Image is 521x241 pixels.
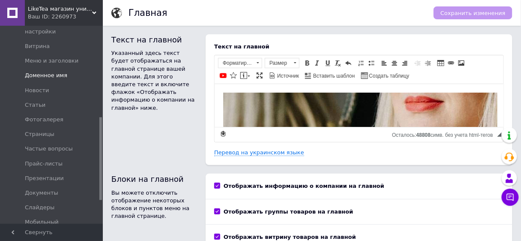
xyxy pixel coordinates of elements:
[25,57,78,65] span: Меню и заголовки
[28,13,103,21] div: Ваш ID: 2260973
[367,58,376,68] a: Вставить / удалить маркированный список
[25,218,79,234] span: Мобильный слайдер
[224,234,356,240] b: Отображать витрину товаров на главной
[214,149,304,156] a: Перевод на украинском языке
[265,58,291,68] span: Размер
[219,129,228,139] a: Сделать резервную копию сейчас
[356,58,366,68] a: Вставить / удалить нумерованный список
[413,58,422,68] a: Уменьшить отступ
[423,58,433,68] a: Увеличить отступ
[25,145,73,153] span: Частые вопросы
[25,130,54,138] span: Страницы
[304,71,356,80] a: Вставить шаблон
[25,160,63,168] span: Прайс-листы
[224,183,384,189] b: Отображать информацию о компании на главной
[446,58,456,68] a: Вставить/Редактировать ссылку (Ctrl+L)
[312,72,355,80] span: Вставить шаблон
[323,58,332,68] a: Подчеркнутый (Ctrl+U)
[313,58,322,68] a: Курсив (Ctrl+I)
[276,72,299,80] span: Источник
[111,49,197,112] p: Указанный здесь текст будет отображаться на главной странице вашей компании. Для этого введите те...
[129,8,168,18] h1: Главная
[436,58,446,68] a: Таблица
[239,71,252,80] a: Вставить сообщение
[416,132,431,138] span: 48808
[333,58,343,68] a: Убрать форматирование
[302,58,312,68] a: Полужирный (Ctrl+B)
[25,189,58,197] span: Документы
[215,84,503,127] iframe: Визуальный текстовый редактор, 2BEBA696-95FC-4D45-B3E2-F147A79268EF
[502,189,519,206] button: Чат с покупателем
[265,58,299,68] a: Размер
[380,58,389,68] a: По левому краю
[218,58,262,68] a: Форматирование
[368,72,410,80] span: Создать таблицу
[390,58,399,68] a: По центру
[111,34,197,45] h2: Текст на главной
[268,71,300,80] a: Источник
[229,71,238,80] a: Вставить иконку
[219,58,254,68] span: Форматирование
[25,175,64,182] span: Презентации
[25,116,63,124] span: Фотогалерея
[219,71,228,80] a: Добавить видео с YouTube
[111,189,197,220] p: Вы можете отключить отображение некоторых блоков и пунктов меню на главной странице.
[400,58,410,68] a: По правому краю
[25,72,67,79] span: Доменное имя
[25,204,54,211] span: Слайдеры
[25,101,45,109] span: Статьи
[255,71,264,80] a: Развернуть
[224,208,353,215] b: Отображать группы товаров на главной
[25,42,50,50] span: Витрина
[457,58,466,68] a: Изображение
[25,20,79,36] span: Основные настройки
[360,71,411,80] a: Создать таблицу
[28,5,92,13] span: LikeTea магазин уникального чая и полезных сладостей
[392,130,497,138] div: Подсчет символов
[344,58,353,68] a: Отменить (Ctrl+Z)
[111,174,197,184] h2: Блоки на главной
[25,87,49,94] span: Новости
[497,133,502,137] span: Перетащите для изменения размера
[214,43,504,51] div: Текст на главной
